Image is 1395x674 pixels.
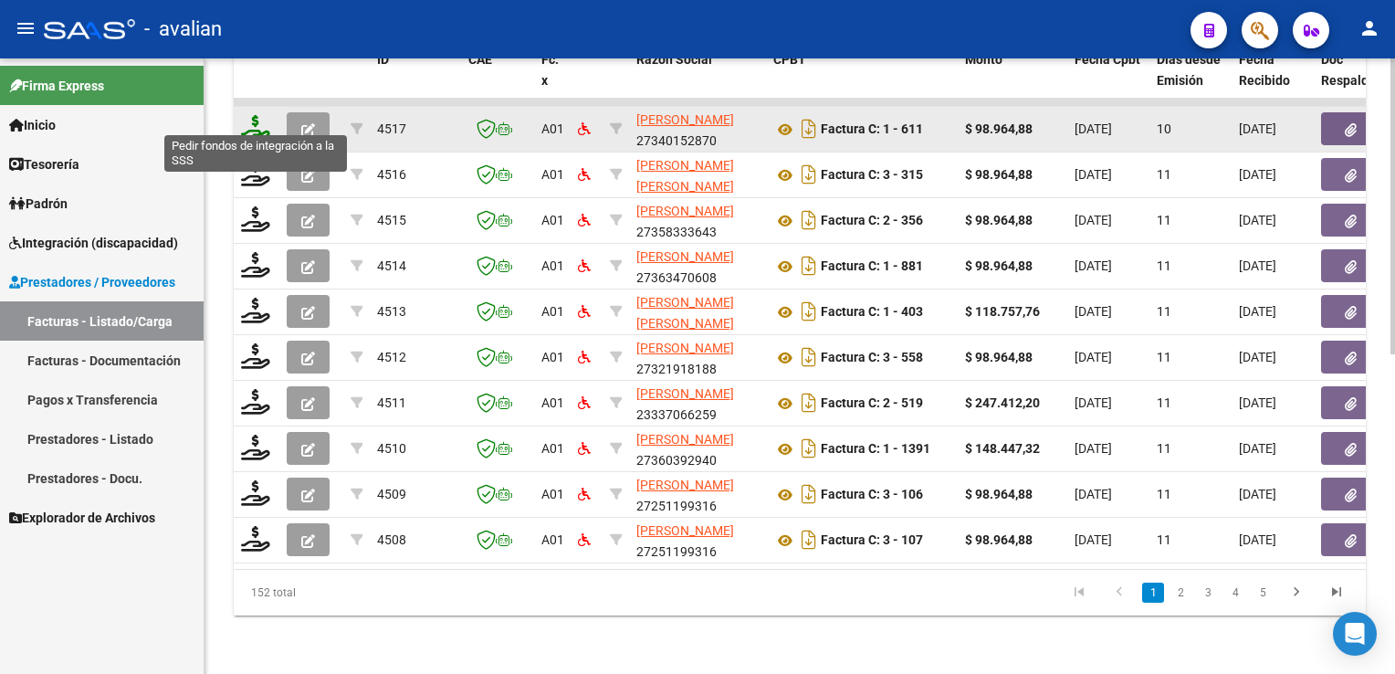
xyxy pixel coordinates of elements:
[821,305,923,320] strong: Factura C: 1 - 403
[9,115,56,135] span: Inicio
[965,304,1040,319] strong: $ 118.757,76
[377,304,406,319] span: 4513
[636,475,759,513] div: 27251199316
[1075,52,1140,67] span: Fecha Cpbt
[9,508,155,528] span: Explorador de Archivos
[377,258,406,273] span: 4514
[1157,350,1171,364] span: 11
[965,441,1040,456] strong: $ 148.447,32
[1075,213,1112,227] span: [DATE]
[1239,121,1276,136] span: [DATE]
[1239,304,1276,319] span: [DATE]
[1149,40,1232,121] datatable-header-cell: Días desde Emisión
[15,17,37,39] mat-icon: menu
[797,525,821,554] i: Descargar documento
[965,532,1033,547] strong: $ 98.964,88
[636,112,734,127] span: [PERSON_NAME]
[965,167,1033,182] strong: $ 98.964,88
[636,338,759,376] div: 27321918188
[1239,395,1276,410] span: [DATE]
[377,441,406,456] span: 4510
[797,205,821,235] i: Descargar documento
[1239,487,1276,501] span: [DATE]
[9,272,175,292] span: Prestadores / Proveedores
[797,297,821,326] i: Descargar documento
[1169,583,1191,603] a: 2
[144,9,222,49] span: - avalian
[636,158,734,194] span: [PERSON_NAME] [PERSON_NAME]
[636,204,734,218] span: [PERSON_NAME]
[377,213,406,227] span: 4515
[1062,583,1096,603] a: go to first page
[965,395,1040,410] strong: $ 247.412,20
[1067,40,1149,121] datatable-header-cell: Fecha Cpbt
[541,304,564,319] span: A01
[821,122,923,137] strong: Factura C: 1 - 611
[1222,577,1249,608] li: page 4
[773,52,806,67] span: CPBT
[1139,577,1167,608] li: page 1
[636,341,734,355] span: [PERSON_NAME]
[468,52,492,67] span: CAE
[965,350,1033,364] strong: $ 98.964,88
[1102,583,1137,603] a: go to previous page
[797,479,821,509] i: Descargar documento
[9,194,68,214] span: Padrón
[965,487,1033,501] strong: $ 98.964,88
[461,40,534,121] datatable-header-cell: CAE
[377,350,406,364] span: 4512
[636,247,759,285] div: 27363470608
[636,292,759,331] div: 27271953084
[234,570,457,616] div: 152 total
[541,52,559,88] span: Fc. x
[965,258,1033,273] strong: $ 98.964,88
[821,396,923,411] strong: Factura C: 2 - 519
[1157,121,1171,136] span: 10
[1194,577,1222,608] li: page 3
[1167,577,1194,608] li: page 2
[821,168,923,183] strong: Factura C: 3 - 315
[958,40,1067,121] datatable-header-cell: Monto
[1075,395,1112,410] span: [DATE]
[1142,583,1164,603] a: 1
[965,213,1033,227] strong: $ 98.964,88
[965,121,1033,136] strong: $ 98.964,88
[636,386,734,401] span: [PERSON_NAME]
[1239,213,1276,227] span: [DATE]
[636,155,759,194] div: 27341442236
[1075,532,1112,547] span: [DATE]
[541,213,564,227] span: A01
[797,388,821,417] i: Descargar documento
[1157,52,1221,88] span: Días desde Emisión
[636,523,734,538] span: [PERSON_NAME]
[636,432,734,447] span: [PERSON_NAME]
[821,351,923,365] strong: Factura C: 3 - 558
[541,258,564,273] span: A01
[1197,583,1219,603] a: 3
[9,233,178,253] span: Integración (discapacidad)
[636,295,734,331] span: [PERSON_NAME] [PERSON_NAME]
[541,532,564,547] span: A01
[1157,395,1171,410] span: 11
[636,110,759,148] div: 27340152870
[377,52,389,67] span: ID
[636,52,712,67] span: Razón Social
[541,167,564,182] span: A01
[797,342,821,372] i: Descargar documento
[9,154,79,174] span: Tesorería
[541,487,564,501] span: A01
[1075,258,1112,273] span: [DATE]
[377,167,406,182] span: 4516
[1075,441,1112,456] span: [DATE]
[1075,167,1112,182] span: [DATE]
[1239,441,1276,456] span: [DATE]
[541,350,564,364] span: A01
[797,251,821,280] i: Descargar documento
[541,441,564,456] span: A01
[1279,583,1314,603] a: go to next page
[1239,52,1290,88] span: Fecha Recibido
[821,259,923,274] strong: Factura C: 1 - 881
[1239,167,1276,182] span: [DATE]
[1252,583,1274,603] a: 5
[534,40,571,121] datatable-header-cell: Fc. x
